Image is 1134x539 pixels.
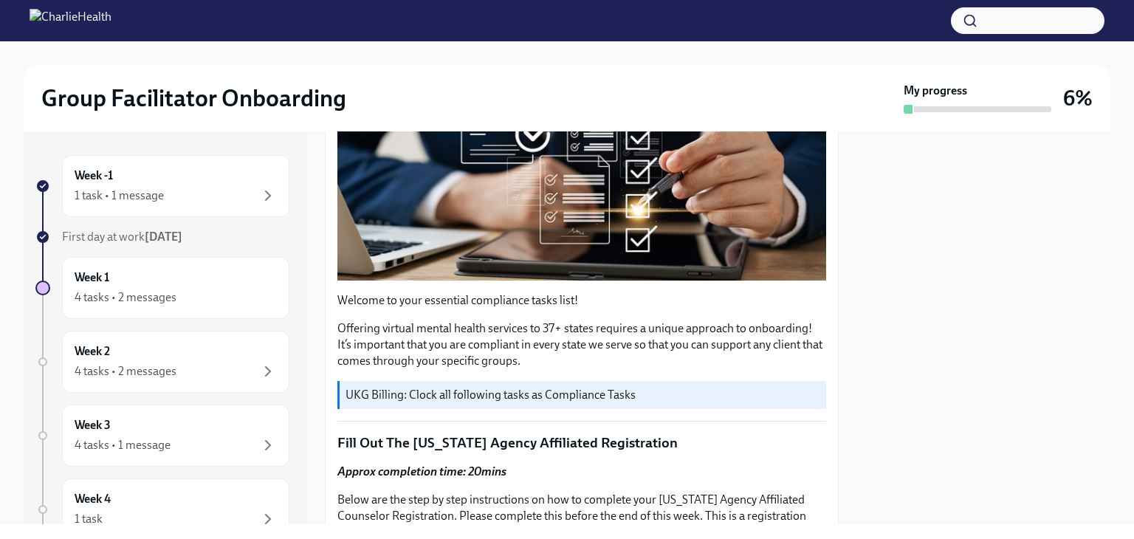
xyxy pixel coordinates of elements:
a: Week -11 task • 1 message [35,155,289,217]
div: 4 tasks • 1 message [75,437,171,453]
div: 4 tasks • 2 messages [75,363,176,380]
h2: Group Facilitator Onboarding [41,83,346,113]
a: Week 24 tasks • 2 messages [35,331,289,393]
strong: Approx completion time: 20mins [337,464,506,478]
h3: 6% [1063,85,1093,111]
a: Week 34 tasks • 1 message [35,405,289,467]
a: First day at work[DATE] [35,229,289,245]
a: Week 14 tasks • 2 messages [35,257,289,319]
div: 4 tasks • 2 messages [75,289,176,306]
div: 1 task [75,511,103,527]
strong: My progress [904,83,967,99]
h6: Week -1 [75,168,113,184]
p: Welcome to your essential compliance tasks list! [337,292,826,309]
h6: Week 4 [75,491,111,507]
h6: Week 2 [75,343,110,360]
button: Zoom image [337,25,826,281]
span: First day at work [62,230,182,244]
p: UKG Billing: Clock all following tasks as Compliance Tasks [346,387,820,403]
p: Offering virtual mental health services to 37+ states requires a unique approach to onboarding! I... [337,320,826,369]
h6: Week 1 [75,269,109,286]
img: CharlieHealth [30,9,111,32]
p: Fill Out The [US_STATE] Agency Affiliated Registration [337,433,826,453]
div: 1 task • 1 message [75,188,164,204]
strong: [DATE] [145,230,182,244]
h6: Week 3 [75,417,111,433]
